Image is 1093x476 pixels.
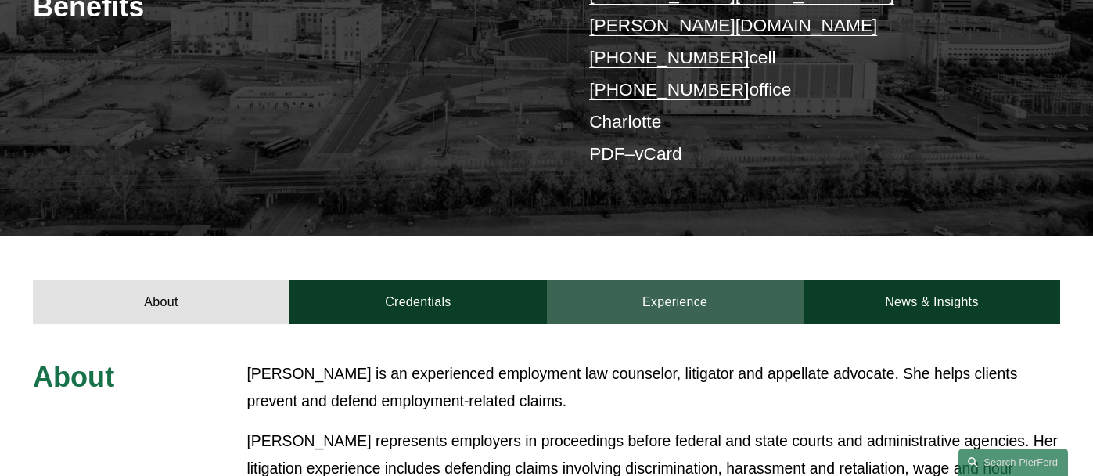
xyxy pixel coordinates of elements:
[33,361,114,393] span: About
[635,143,682,164] a: vCard
[958,449,1068,476] a: Search this site
[589,79,749,99] a: [PHONE_NUMBER]
[246,360,1060,415] p: [PERSON_NAME] is an experienced employment law counselor, litigator and appellate advocate. She h...
[804,280,1060,324] a: News & Insights
[289,280,546,324] a: Credentials
[589,143,624,164] a: PDF
[547,280,804,324] a: Experience
[33,280,289,324] a: About
[589,47,749,67] a: [PHONE_NUMBER]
